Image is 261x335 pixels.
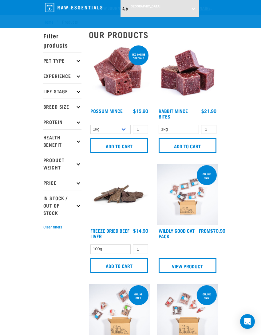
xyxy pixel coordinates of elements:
span: FROM [199,229,210,232]
a: Wildly Good Cat Pack [159,229,195,237]
a: Freeze Dried Beef Liver [90,229,129,237]
input: Add to cart [159,138,216,153]
a: View Product [159,258,216,273]
div: 1kg online special! [129,50,148,63]
p: Product Weight [43,152,81,175]
input: 1 [201,125,216,134]
p: In Stock / Out Of Stock [43,190,81,220]
a: Rabbit Mince Bites [159,109,188,118]
input: 1 [133,125,148,134]
p: Breed Size [43,99,81,114]
span: [GEOGRAPHIC_DATA] [130,5,160,8]
p: Experience [43,68,81,83]
div: ONLINE ONLY [197,169,217,182]
img: Stack Of Freeze Dried Beef Liver For Pets [89,164,150,225]
img: Raw Essentials Logo [45,3,102,12]
p: Pet Type [43,53,81,68]
div: $14.90 [133,228,148,233]
div: Online Only [197,290,217,302]
p: Life Stage [43,83,81,99]
img: 1102 Possum Mince 01 [89,44,150,105]
p: Protein [43,114,81,129]
div: $70.90 [199,228,225,233]
div: $15.90 [133,108,148,114]
img: van-moving.png [122,6,128,11]
img: Whole Minced Rabbit Cubes 01 [157,44,218,105]
p: Health Benefit [43,129,81,152]
div: Open Intercom Messenger [240,314,255,329]
div: Online Only [129,290,148,302]
input: Add to cart [90,138,148,153]
p: Price [43,175,81,190]
a: Possum Mince [90,109,123,112]
button: Clear filters [43,224,62,230]
div: $21.90 [201,108,216,114]
input: Add to cart [90,258,148,273]
h2: Our Products [89,30,218,39]
p: Filter products [43,28,81,53]
input: 1 [133,244,148,254]
img: Cat 0 2sec [157,164,218,225]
